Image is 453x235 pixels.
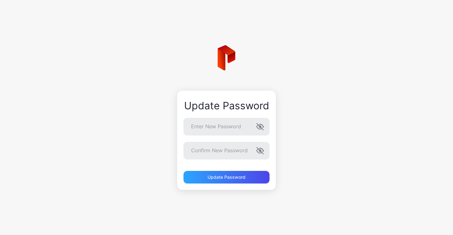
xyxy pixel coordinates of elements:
[208,175,245,180] div: Update Password
[183,171,270,184] button: Update Password
[256,123,264,130] button: Enter New Password
[183,118,270,136] input: Enter New Password
[183,142,270,160] input: Confirm New Password
[183,100,270,111] div: Update Password
[256,147,264,154] button: Confirm New Password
